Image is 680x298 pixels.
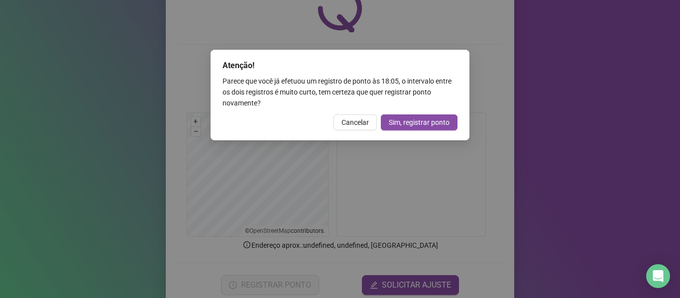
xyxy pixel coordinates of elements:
[223,60,457,72] div: Atenção!
[341,117,369,128] span: Cancelar
[381,114,457,130] button: Sim, registrar ponto
[389,117,450,128] span: Sim, registrar ponto
[223,76,457,108] div: Parece que você já efetuou um registro de ponto às 18:05 , o intervalo entre os dois registros é ...
[334,114,377,130] button: Cancelar
[646,264,670,288] div: Open Intercom Messenger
